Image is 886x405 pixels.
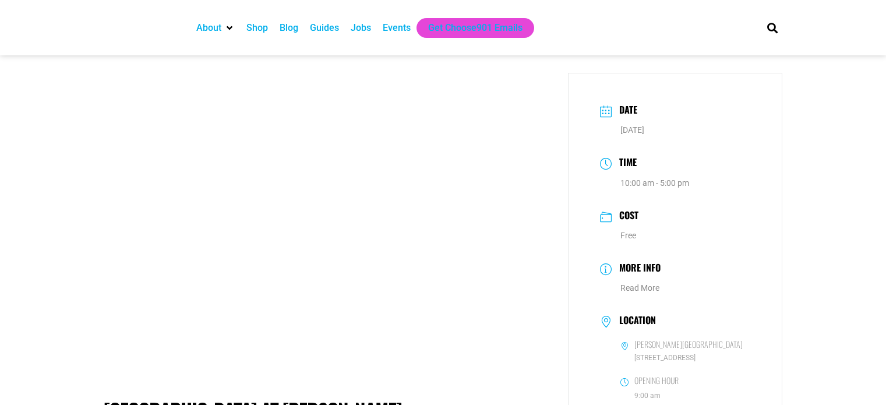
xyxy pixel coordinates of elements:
abbr: 10:00 am - 5:00 pm [620,178,689,188]
h3: More Info [613,260,661,277]
h3: Date [613,103,637,119]
a: Shop [246,21,268,35]
h6: [PERSON_NAME][GEOGRAPHIC_DATA] [634,339,743,350]
span: 9:00 am [620,389,679,403]
a: Blog [280,21,298,35]
a: About [196,21,221,35]
a: Events [383,21,411,35]
nav: Main nav [190,18,747,38]
a: Guides [310,21,339,35]
div: Search [763,18,782,37]
div: About [190,18,241,38]
h6: Opening Hour [634,375,679,386]
dd: Free [600,228,751,243]
a: Jobs [351,21,371,35]
span: [DATE] [620,125,644,135]
h3: Cost [613,208,638,225]
h3: Time [613,155,637,172]
h3: Location [613,315,656,329]
span: [STREET_ADDRESS] [620,353,751,364]
a: Get Choose901 Emails [428,21,523,35]
a: Read More [620,283,659,293]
